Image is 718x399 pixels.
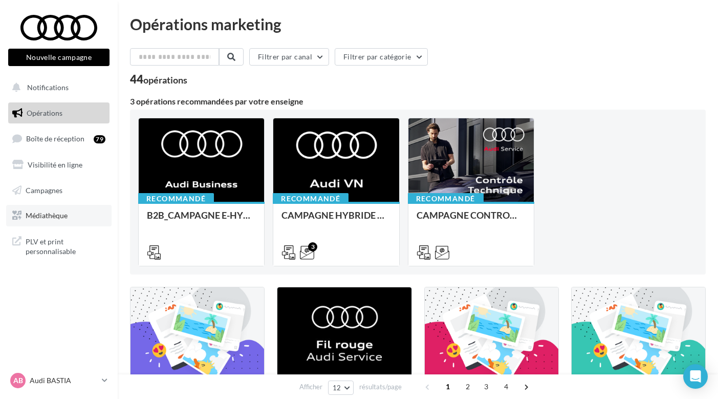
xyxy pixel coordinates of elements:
[130,16,706,32] div: Opérations marketing
[498,379,514,395] span: 4
[138,193,214,204] div: Recommandé
[299,382,322,392] span: Afficher
[26,134,84,143] span: Boîte de réception
[308,242,317,251] div: 3
[28,160,82,169] span: Visibilité en ligne
[26,185,62,194] span: Campagnes
[6,154,112,176] a: Visibilité en ligne
[8,49,110,66] button: Nouvelle campagne
[6,205,112,226] a: Médiathèque
[30,375,98,386] p: Audi BASTIA
[8,371,110,390] a: AB Audi BASTIA
[408,193,484,204] div: Recommandé
[143,75,187,85] div: opérations
[130,74,187,85] div: 44
[6,180,112,201] a: Campagnes
[27,109,62,117] span: Opérations
[440,379,456,395] span: 1
[359,382,402,392] span: résultats/page
[13,375,23,386] span: AB
[26,235,105,257] span: PLV et print personnalisable
[417,210,526,230] div: CAMPAGNE CONTROLE TECHNIQUE 25€ OCTOBRE
[683,364,708,389] div: Open Intercom Messenger
[281,210,390,230] div: CAMPAGNE HYBRIDE RECHARGEABLE
[273,193,349,204] div: Recommandé
[6,128,112,150] a: Boîte de réception79
[26,211,68,220] span: Médiathèque
[249,48,329,66] button: Filtrer par canal
[333,384,341,392] span: 12
[328,381,354,395] button: 12
[94,135,105,143] div: 79
[147,210,256,230] div: B2B_CAMPAGNE E-HYBRID OCTOBRE
[27,83,69,92] span: Notifications
[6,230,112,261] a: PLV et print personnalisable
[460,379,476,395] span: 2
[6,77,107,98] button: Notifications
[130,97,706,106] div: 3 opérations recommandées par votre enseigne
[335,48,428,66] button: Filtrer par catégorie
[478,379,494,395] span: 3
[6,102,112,124] a: Opérations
